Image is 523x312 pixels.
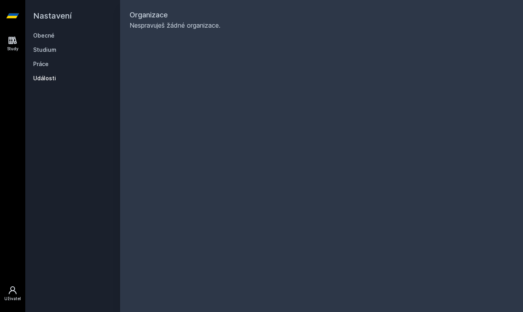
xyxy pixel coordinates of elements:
[2,32,24,56] a: Study
[33,74,112,82] a: Události
[33,32,112,40] a: Obecné
[2,282,24,306] a: Uživatel
[130,21,514,30] div: Nespravuješ žádné organizace.
[4,296,21,302] div: Uživatel
[7,46,19,52] div: Study
[33,60,112,68] a: Práce
[33,46,112,54] a: Studium
[130,9,514,21] h1: Organizace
